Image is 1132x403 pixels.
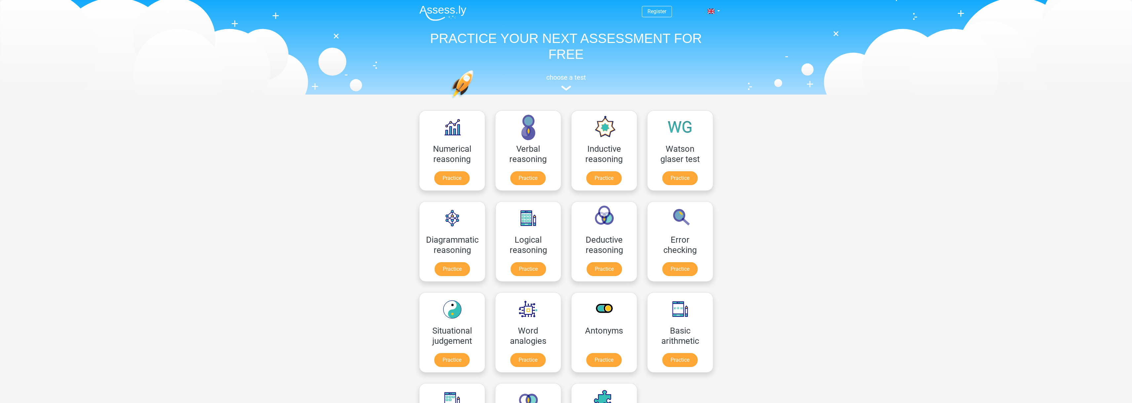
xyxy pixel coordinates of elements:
[510,353,546,367] a: Practice
[662,171,698,185] a: Practice
[586,353,622,367] a: Practice
[510,171,546,185] a: Practice
[511,262,546,276] a: Practice
[434,171,470,185] a: Practice
[587,262,622,276] a: Practice
[561,86,571,91] img: assessment
[435,262,470,276] a: Practice
[419,5,466,21] img: Assessly
[647,8,666,15] a: Register
[414,30,718,62] h1: PRACTICE YOUR NEXT ASSESSMENT FOR FREE
[586,171,622,185] a: Practice
[434,353,470,367] a: Practice
[662,262,698,276] a: Practice
[662,353,698,367] a: Practice
[450,70,499,130] img: practice
[414,73,718,91] a: choose a test
[414,73,718,81] h5: choose a test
